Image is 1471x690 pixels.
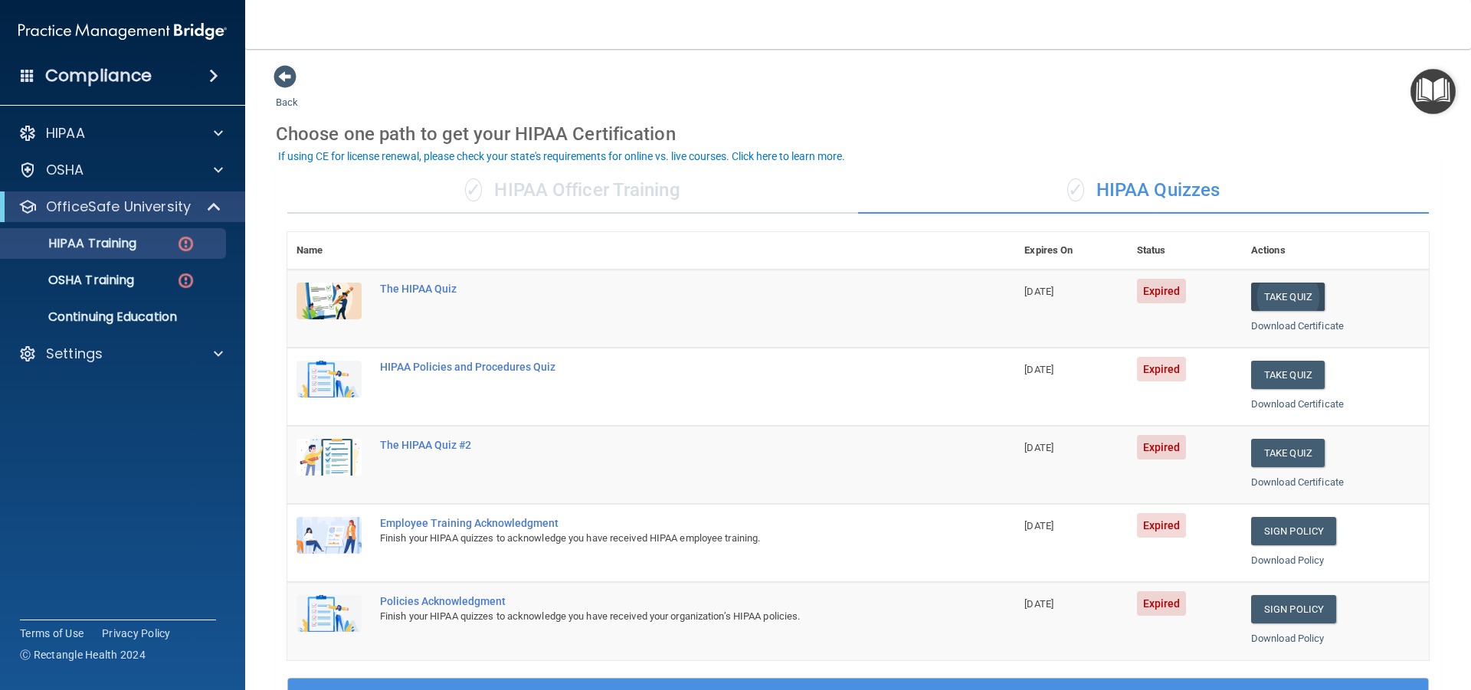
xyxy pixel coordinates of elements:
th: Actions [1242,232,1429,270]
a: Terms of Use [20,626,84,641]
th: Status [1128,232,1242,270]
span: [DATE] [1024,364,1053,375]
span: [DATE] [1024,286,1053,297]
th: Name [287,232,371,270]
img: PMB logo [18,16,227,47]
span: [DATE] [1024,442,1053,453]
button: If using CE for license renewal, please check your state's requirements for online vs. live cours... [276,149,847,164]
p: Continuing Education [10,309,219,325]
a: Download Policy [1251,554,1325,566]
span: ✓ [465,178,482,201]
button: Take Quiz [1251,361,1325,389]
div: If using CE for license renewal, please check your state's requirements for online vs. live cours... [278,151,845,162]
button: Take Quiz [1251,283,1325,311]
div: Policies Acknowledgment [380,595,939,607]
div: HIPAA Quizzes [858,168,1429,214]
a: OfficeSafe University [18,198,222,216]
p: OSHA [46,161,84,179]
span: ✓ [1067,178,1084,201]
span: [DATE] [1024,598,1053,610]
a: Back [276,78,298,108]
p: OfficeSafe University [46,198,191,216]
p: HIPAA Training [10,236,136,251]
div: Finish your HIPAA quizzes to acknowledge you have received your organization’s HIPAA policies. [380,607,939,626]
span: [DATE] [1024,520,1053,531]
div: Finish your HIPAA quizzes to acknowledge you have received HIPAA employee training. [380,529,939,548]
span: Expired [1137,357,1187,381]
iframe: Drift Widget Chat Controller [1206,581,1453,643]
a: Settings [18,345,223,363]
div: HIPAA Officer Training [287,168,858,214]
a: Download Certificate [1251,476,1344,488]
span: Ⓒ Rectangle Health 2024 [20,647,146,662]
a: Download Certificate [1251,398,1344,410]
div: Employee Training Acknowledgment [380,517,939,529]
button: Take Quiz [1251,439,1325,467]
div: The HIPAA Quiz [380,283,939,295]
a: Download Policy [1251,633,1325,644]
p: HIPAA [46,124,85,142]
span: Expired [1137,435,1187,459]
img: danger-circle.6113f641.png [176,234,195,253]
h4: Compliance [45,65,152,87]
a: Privacy Policy [102,626,171,641]
th: Expires On [1015,232,1127,270]
a: Download Certificate [1251,320,1344,332]
p: Settings [46,345,103,363]
span: Expired [1137,279,1187,303]
p: OSHA Training [10,273,134,288]
span: Expired [1137,591,1187,616]
a: OSHA [18,161,223,179]
div: The HIPAA Quiz #2 [380,439,939,451]
span: Expired [1137,513,1187,538]
div: HIPAA Policies and Procedures Quiz [380,361,939,373]
a: HIPAA [18,124,223,142]
div: Choose one path to get your HIPAA Certification [276,112,1440,156]
img: danger-circle.6113f641.png [176,271,195,290]
a: Sign Policy [1251,517,1336,545]
button: Open Resource Center [1410,69,1456,114]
